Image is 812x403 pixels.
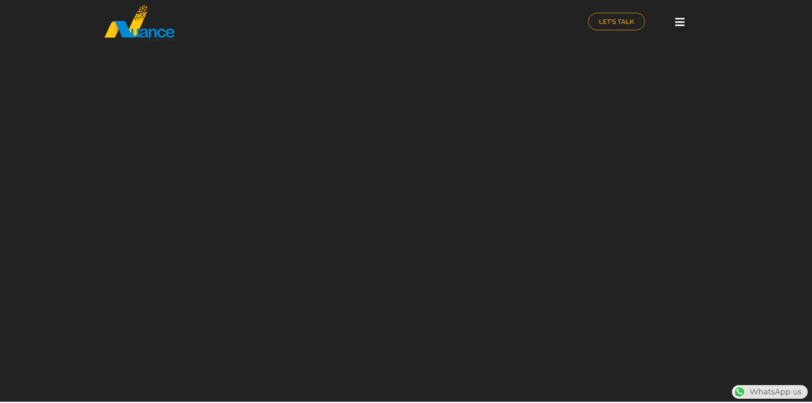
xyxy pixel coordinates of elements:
[733,385,746,399] img: WhatsApp
[588,13,645,30] a: LET'S TALK
[104,4,175,41] img: nuance-qatar_logo
[732,385,808,399] div: WhatsApp us
[599,18,634,25] span: LET'S TALK
[732,387,808,397] a: WhatsAppWhatsApp us
[104,4,402,41] a: nuance-qatar_logo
